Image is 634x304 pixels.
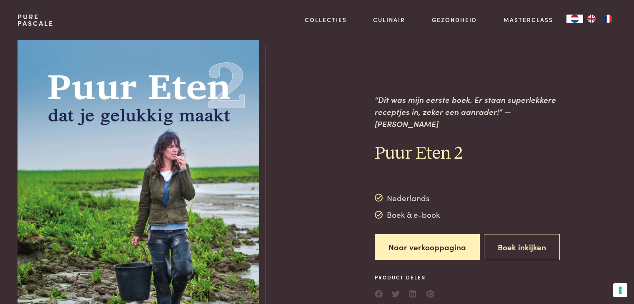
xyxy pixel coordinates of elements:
div: Boek & e-book [375,209,440,221]
a: EN [583,15,600,23]
div: Language [566,15,583,23]
a: Gezondheid [432,15,477,24]
h2: Puur Eten 2 [375,143,566,165]
a: Masterclass [504,15,553,24]
p: “Dit was mijn eerste boek. Er staan superlekkere receptjes in, zeker een aanrader!” — [PERSON_NAME] [375,94,566,130]
ul: Language list [583,15,616,23]
a: PurePascale [18,13,54,27]
aside: Language selected: Nederlands [566,15,616,23]
button: Uw voorkeuren voor toestemming voor trackingtechnologieën [613,283,627,297]
a: NL [566,15,583,23]
button: Boek inkijken [484,234,560,260]
a: Collecties [305,15,347,24]
span: Product delen [375,274,435,281]
a: Naar verkooppagina [375,234,480,260]
a: Culinair [373,15,405,24]
div: Nederlands [375,192,440,204]
a: FR [600,15,616,23]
